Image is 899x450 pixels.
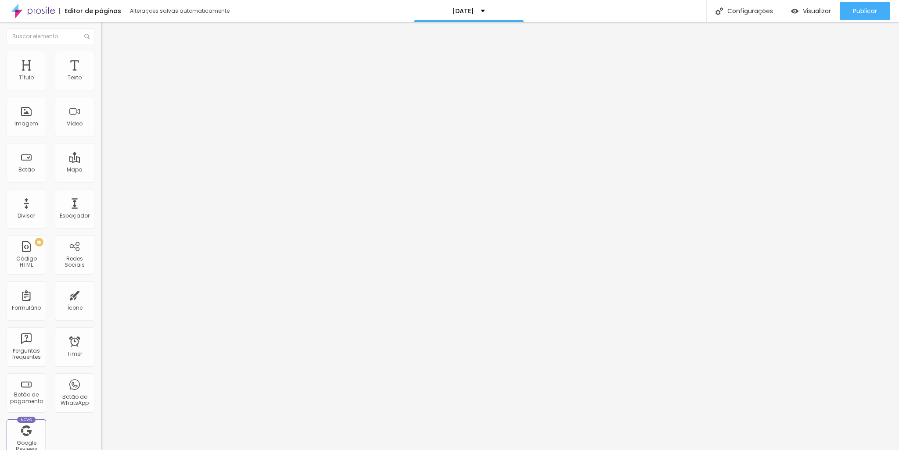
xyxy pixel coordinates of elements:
[791,7,798,15] img: view-1.svg
[67,305,83,311] div: Ícone
[67,121,83,127] div: Vídeo
[9,392,43,404] div: Botão de pagamento
[60,213,90,219] div: Espaçador
[452,8,474,14] p: [DATE]
[130,8,231,14] div: Alterações salvas automaticamente
[782,2,840,20] button: Visualizar
[840,2,890,20] button: Publicar
[14,121,38,127] div: Imagem
[67,351,82,357] div: Timer
[803,7,831,14] span: Visualizar
[67,167,83,173] div: Mapa
[57,256,92,268] div: Redes Sociais
[19,75,34,81] div: Título
[18,167,35,173] div: Botão
[9,348,43,361] div: Perguntas frequentes
[59,8,121,14] div: Editor de páginas
[57,394,92,407] div: Botão do WhatsApp
[9,256,43,268] div: Código HTML
[101,22,899,450] iframe: Editor
[17,417,36,423] div: Novo
[7,29,94,44] input: Buscar elemento
[716,7,723,15] img: Icone
[12,305,41,311] div: Formulário
[84,34,90,39] img: Icone
[853,7,877,14] span: Publicar
[18,213,35,219] div: Divisor
[68,75,82,81] div: Texto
